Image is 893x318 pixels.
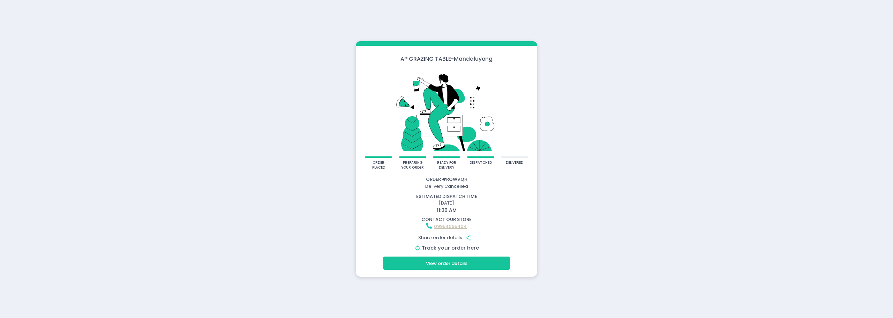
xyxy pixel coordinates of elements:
[357,176,536,183] div: Order # RQWVQH
[365,67,528,156] img: talkie
[383,257,510,270] button: View order details
[353,193,541,214] div: [DATE]
[367,160,390,170] div: order placed
[357,231,536,244] div: Share order details
[434,223,467,230] a: 09954095404
[401,160,424,170] div: preparing your order
[437,207,457,214] span: 11:00 AM
[357,193,536,200] div: estimated dispatch time
[422,244,479,251] a: Track your order here
[435,160,458,170] div: ready for delivery
[470,160,492,165] div: dispatched
[356,55,537,63] div: AP GRAZING TABLE - Mandaluyong
[506,160,523,165] div: delivered
[357,183,536,190] div: Delivery Cancelled
[357,216,536,223] div: contact our store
